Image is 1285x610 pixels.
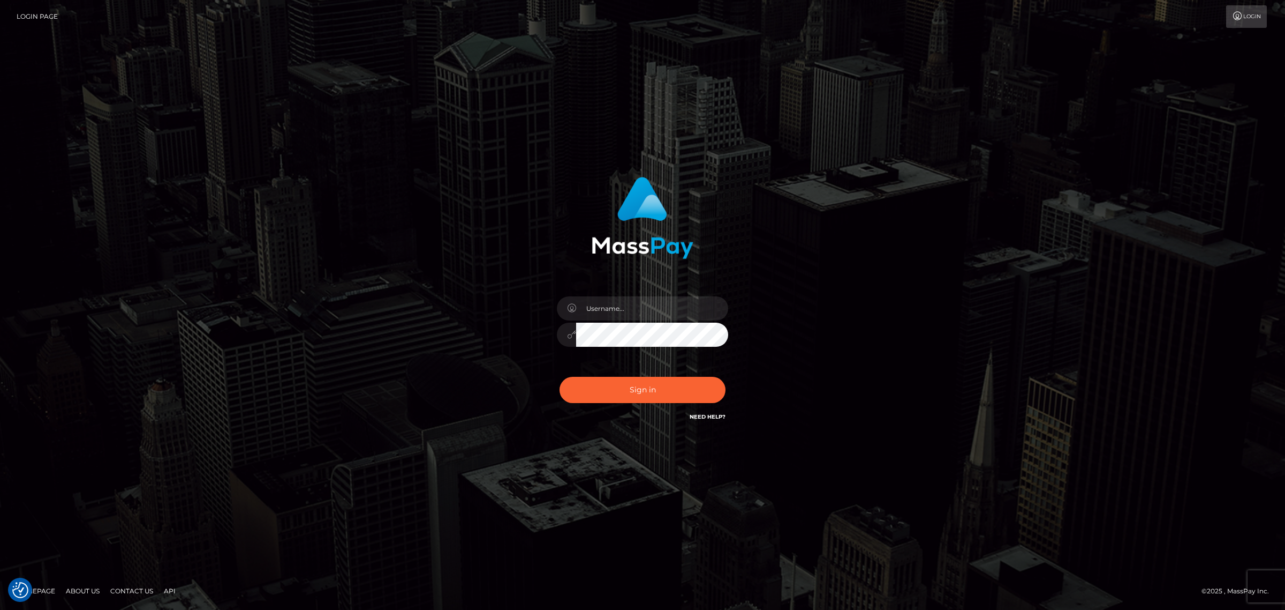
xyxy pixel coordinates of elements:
a: Homepage [12,583,59,599]
button: Sign in [560,377,725,403]
a: Login Page [17,5,58,28]
a: API [160,583,180,599]
img: Revisit consent button [12,582,28,598]
a: Login [1226,5,1267,28]
a: Contact Us [106,583,157,599]
img: MassPay Login [592,177,693,259]
a: About Us [62,583,104,599]
a: Need Help? [690,413,725,420]
input: Username... [576,296,728,321]
div: © 2025 , MassPay Inc. [1201,585,1277,597]
button: Consent Preferences [12,582,28,598]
